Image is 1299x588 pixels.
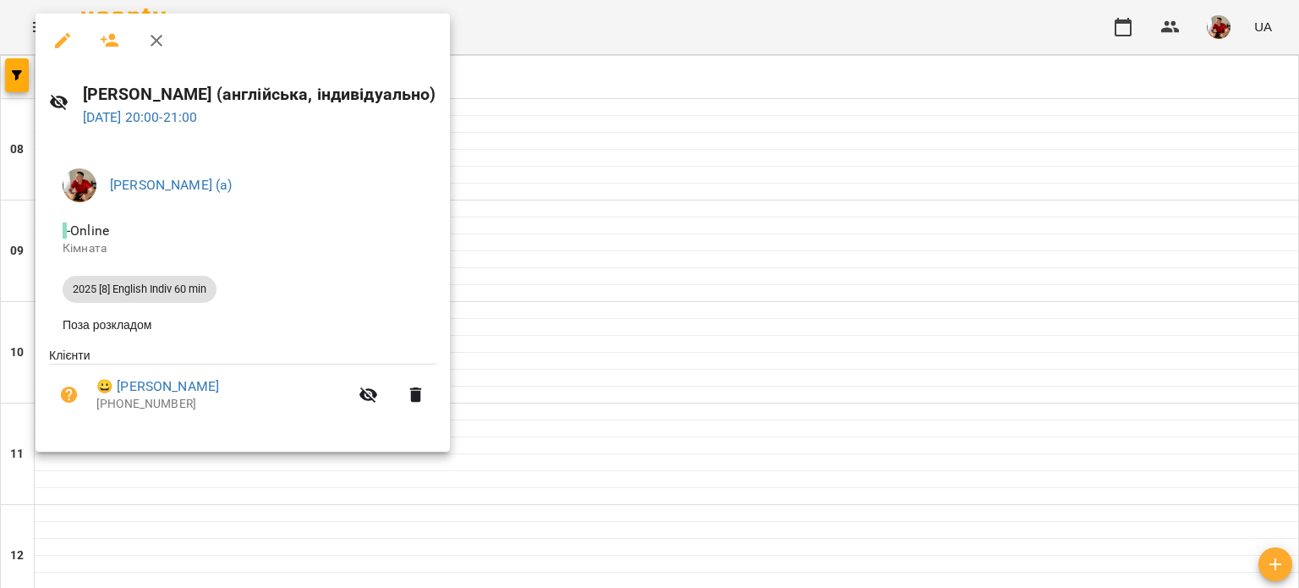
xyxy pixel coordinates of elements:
a: [PERSON_NAME] (а) [110,177,233,193]
button: Візит ще не сплачено. Додати оплату? [49,375,90,415]
a: [DATE] 20:00-21:00 [83,109,198,125]
a: 😀 [PERSON_NAME] [96,376,219,397]
li: Поза розкладом [49,310,436,340]
span: 2025 [8] English Indiv 60 min [63,282,216,297]
p: [PHONE_NUMBER] [96,396,348,413]
img: 2f467ba34f6bcc94da8486c15015e9d3.jpg [63,168,96,202]
ul: Клієнти [49,347,436,431]
h6: [PERSON_NAME] (англійська, індивідуально) [83,81,436,107]
span: - Online [63,223,112,239]
p: Кімната [63,240,423,257]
